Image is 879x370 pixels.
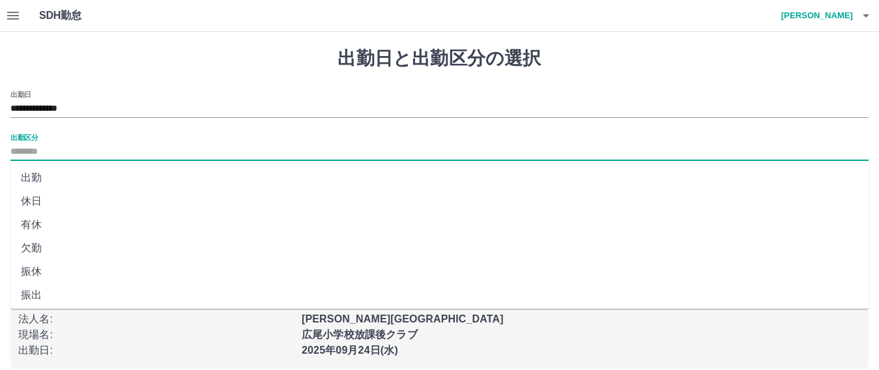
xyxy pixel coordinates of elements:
li: 遅刻等 [10,307,869,330]
p: 出勤日 : [18,343,294,358]
li: 欠勤 [10,236,869,260]
b: 広尾小学校放課後クラブ [302,329,418,340]
li: 振休 [10,260,869,283]
p: 法人名 : [18,311,294,327]
b: 2025年09月24日(水) [302,345,398,356]
label: 出勤区分 [10,132,38,142]
label: 出勤日 [10,89,31,99]
li: 振出 [10,283,869,307]
li: 有休 [10,213,869,236]
b: [PERSON_NAME][GEOGRAPHIC_DATA] [302,313,504,324]
li: 出勤 [10,166,869,190]
p: 現場名 : [18,327,294,343]
li: 休日 [10,190,869,213]
h1: 出勤日と出勤区分の選択 [10,48,869,70]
